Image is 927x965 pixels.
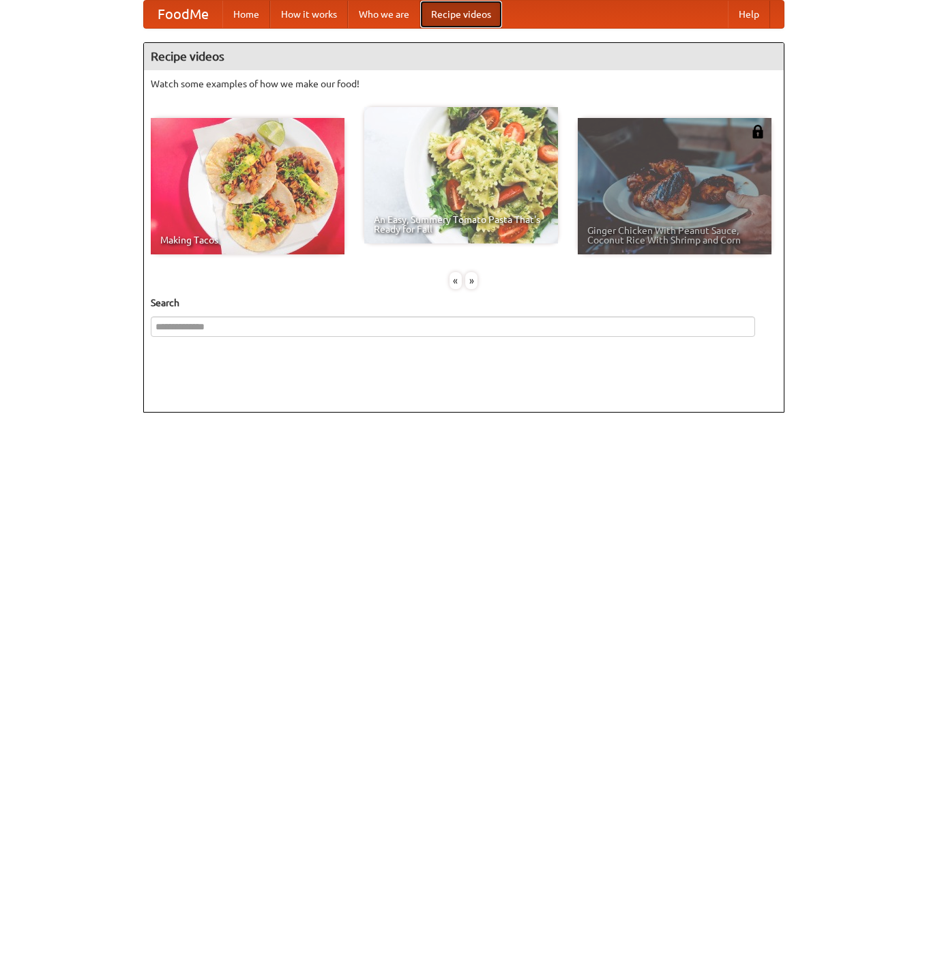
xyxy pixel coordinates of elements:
a: Making Tacos [151,118,344,254]
span: An Easy, Summery Tomato Pasta That's Ready for Fall [374,215,548,234]
a: Recipe videos [420,1,502,28]
a: FoodMe [144,1,222,28]
a: An Easy, Summery Tomato Pasta That's Ready for Fall [364,107,558,243]
div: « [450,272,462,289]
span: Making Tacos [160,235,335,245]
p: Watch some examples of how we make our food! [151,77,777,91]
a: How it works [270,1,348,28]
h4: Recipe videos [144,43,784,70]
h5: Search [151,296,777,310]
a: Help [728,1,770,28]
div: » [465,272,477,289]
img: 483408.png [751,125,765,138]
a: Home [222,1,270,28]
a: Who we are [348,1,420,28]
